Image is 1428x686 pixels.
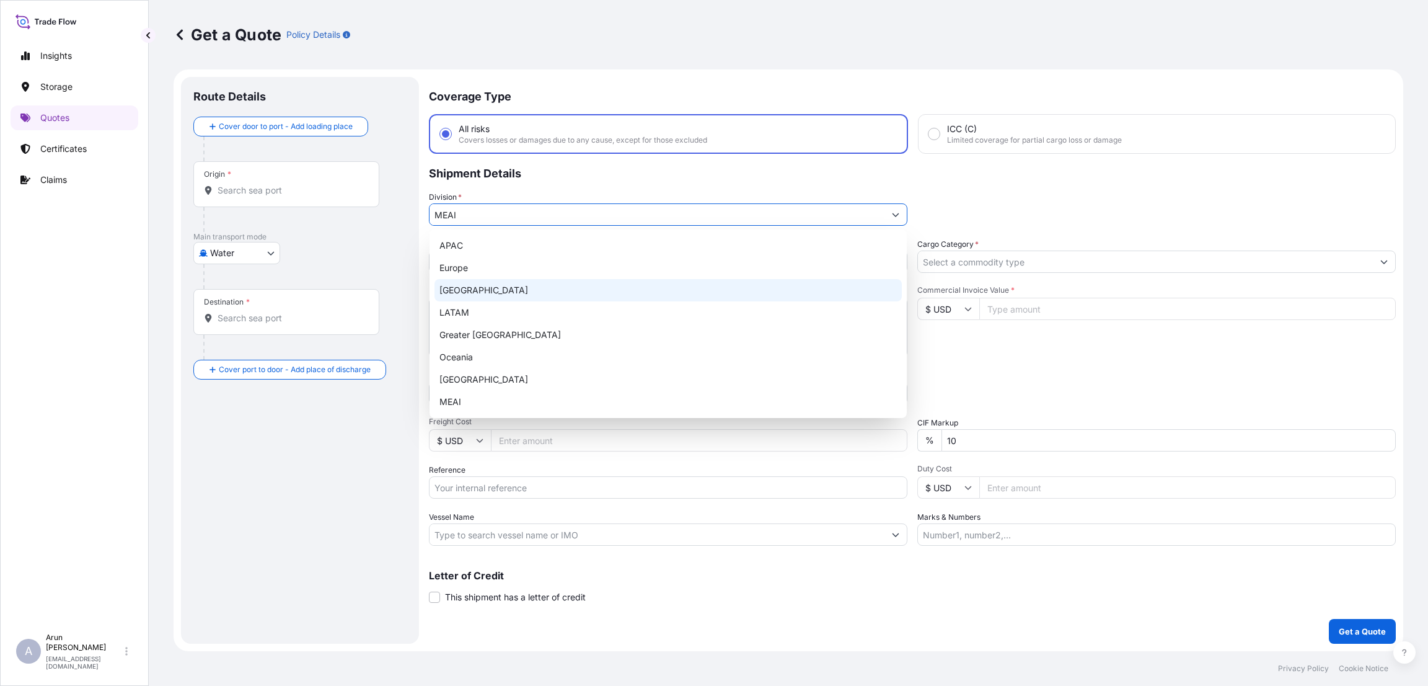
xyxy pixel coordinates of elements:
[219,363,371,376] span: Cover port to door - Add place of discharge
[429,77,1396,114] p: Coverage Type
[917,464,1396,474] span: Duty Cost
[434,301,902,324] div: LATAM
[193,232,407,242] p: Main transport mode
[434,234,902,413] div: Suggestions
[193,89,266,104] p: Route Details
[40,174,67,186] p: Claims
[979,298,1396,320] input: Type amount
[40,50,72,62] p: Insights
[429,417,907,427] span: Freight Cost
[218,184,364,197] input: Origin
[46,633,123,653] p: Arun [PERSON_NAME]
[40,112,69,124] p: Quotes
[917,523,1396,546] input: Number1, number2,...
[429,571,1396,581] p: Letter of Credit
[1339,625,1386,638] p: Get a Quote
[434,324,902,346] div: Greater [GEOGRAPHIC_DATA]
[204,297,250,307] div: Destination
[917,417,958,429] label: CIF Markup
[459,135,707,145] span: Covers losses or damages due to any cause, except for those excluded
[40,143,87,155] p: Certificates
[917,511,981,523] label: Marks & Numbers
[174,25,281,45] p: Get a Quote
[429,285,506,298] label: Description of Cargo
[434,234,902,257] div: APAC
[429,154,1396,191] p: Shipment Details
[918,251,1373,273] input: Select a commodity type
[40,81,73,93] p: Storage
[219,120,353,133] span: Cover door to port - Add loading place
[445,591,586,604] span: This shipment has a letter of credit
[210,247,234,259] span: Water
[429,476,907,499] input: Your internal reference
[947,123,977,135] span: ICC (C)
[917,429,941,452] div: %
[434,257,902,279] div: Europe
[429,238,497,251] span: Date of Departure
[429,511,474,523] label: Vessel Name
[434,368,902,391] div: [GEOGRAPHIC_DATA]
[917,285,1396,295] span: Commercial Invoice Value
[947,135,1122,145] span: Limited coverage for partial cargo loss or damage
[46,655,123,670] p: [EMAIL_ADDRESS][DOMAIN_NAME]
[25,645,32,657] span: A
[430,523,884,546] input: Type to search vessel name or IMO
[491,429,907,452] input: Enter amount
[1339,664,1388,674] p: Cookie Notice
[434,391,902,413] div: MEAI
[434,279,902,301] div: [GEOGRAPHIC_DATA]
[193,242,280,264] button: Select transport
[1373,251,1395,273] button: Show suggestions
[941,429,1396,452] input: Enter percentage
[430,203,884,226] input: Type to search division
[286,29,340,41] p: Policy Details
[434,346,902,368] div: Oceania
[884,523,907,546] button: Show suggestions
[1278,664,1329,674] p: Privacy Policy
[979,476,1396,499] input: Enter amount
[884,203,907,226] button: Show suggestions
[429,191,462,203] label: Division
[917,238,979,251] label: Cargo Category
[429,370,490,382] label: Named Assured
[459,123,490,135] span: All risks
[204,169,231,179] div: Origin
[218,312,364,324] input: Destination
[429,464,465,476] label: Reference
